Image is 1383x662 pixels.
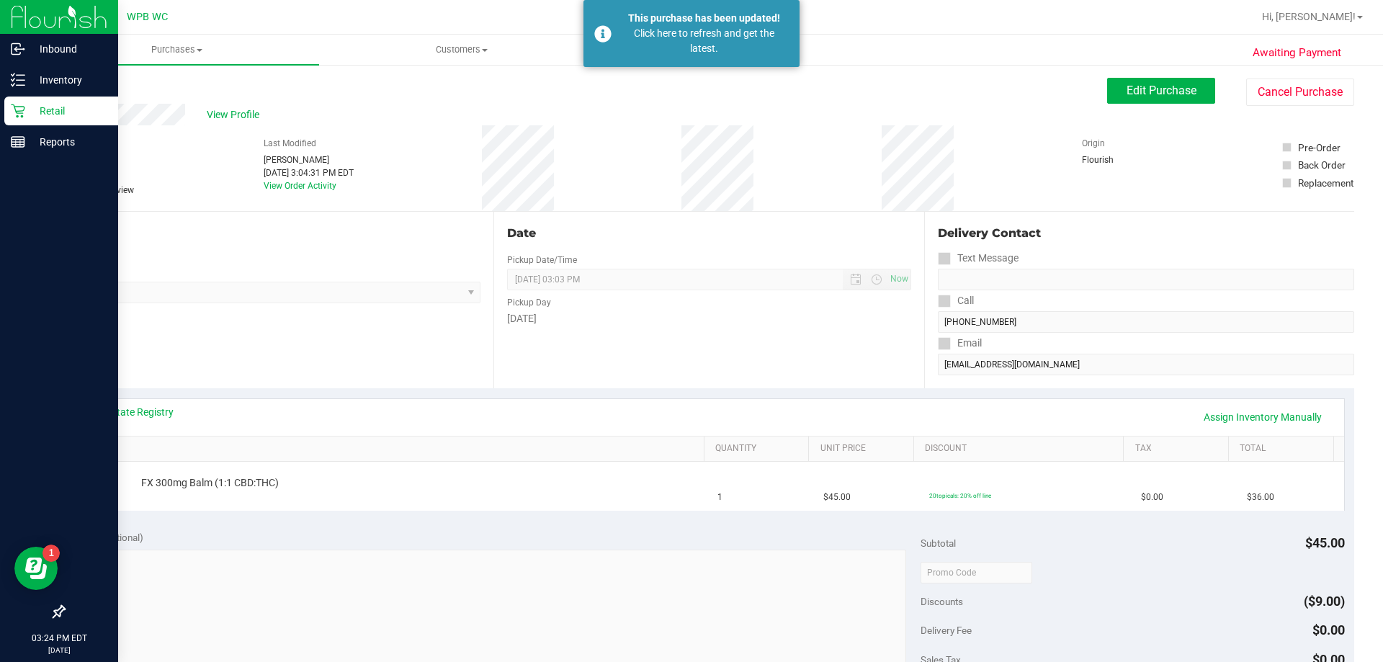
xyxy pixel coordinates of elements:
[14,547,58,590] iframe: Resource center
[938,225,1354,242] div: Delivery Contact
[87,405,174,419] a: View State Registry
[1082,153,1154,166] div: Flourish
[938,269,1354,290] input: Format: (999) 999-9999
[11,135,25,149] inline-svg: Reports
[925,443,1118,455] a: Discount
[921,625,972,636] span: Delivery Fee
[6,645,112,656] p: [DATE]
[1298,158,1346,172] div: Back Order
[1141,491,1163,504] span: $0.00
[820,443,908,455] a: Unit Price
[319,35,604,65] a: Customers
[25,133,112,151] p: Reports
[1298,176,1353,190] div: Replacement
[1262,11,1356,22] span: Hi, [PERSON_NAME]!
[1247,491,1274,504] span: $36.00
[1082,137,1105,150] label: Origin
[938,333,982,354] label: Email
[717,491,722,504] span: 1
[1194,405,1331,429] a: Assign Inventory Manually
[1135,443,1223,455] a: Tax
[25,102,112,120] p: Retail
[938,311,1354,333] input: Format: (999) 999-9999
[507,296,551,309] label: Pickup Day
[619,26,789,56] div: Click here to refresh and get the latest.
[929,492,991,499] span: 20topicals: 20% off line
[1246,79,1354,106] button: Cancel Purchase
[85,443,698,455] a: SKU
[35,43,319,56] span: Purchases
[141,476,279,490] span: FX 300mg Balm (1:1 CBD:THC)
[1305,535,1345,550] span: $45.00
[507,225,910,242] div: Date
[25,71,112,89] p: Inventory
[127,11,168,23] span: WPB WC
[11,73,25,87] inline-svg: Inventory
[42,545,60,562] iframe: Resource center unread badge
[11,42,25,56] inline-svg: Inbound
[1127,84,1196,97] span: Edit Purchase
[921,562,1032,583] input: Promo Code
[25,40,112,58] p: Inbound
[1107,78,1215,104] button: Edit Purchase
[6,632,112,645] p: 03:24 PM EDT
[507,311,910,326] div: [DATE]
[1304,594,1345,609] span: ($9.00)
[715,443,803,455] a: Quantity
[823,491,851,504] span: $45.00
[35,35,319,65] a: Purchases
[320,43,603,56] span: Customers
[1298,140,1341,155] div: Pre-Order
[264,153,354,166] div: [PERSON_NAME]
[1240,443,1328,455] a: Total
[921,537,956,549] span: Subtotal
[938,248,1019,269] label: Text Message
[507,254,577,267] label: Pickup Date/Time
[63,225,480,242] div: Location
[264,181,336,191] a: View Order Activity
[619,11,789,26] div: This purchase has been updated!
[207,107,264,122] span: View Profile
[264,137,316,150] label: Last Modified
[1253,45,1341,61] span: Awaiting Payment
[264,166,354,179] div: [DATE] 3:04:31 PM EDT
[938,290,974,311] label: Call
[1312,622,1345,638] span: $0.00
[921,589,963,614] span: Discounts
[11,104,25,118] inline-svg: Retail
